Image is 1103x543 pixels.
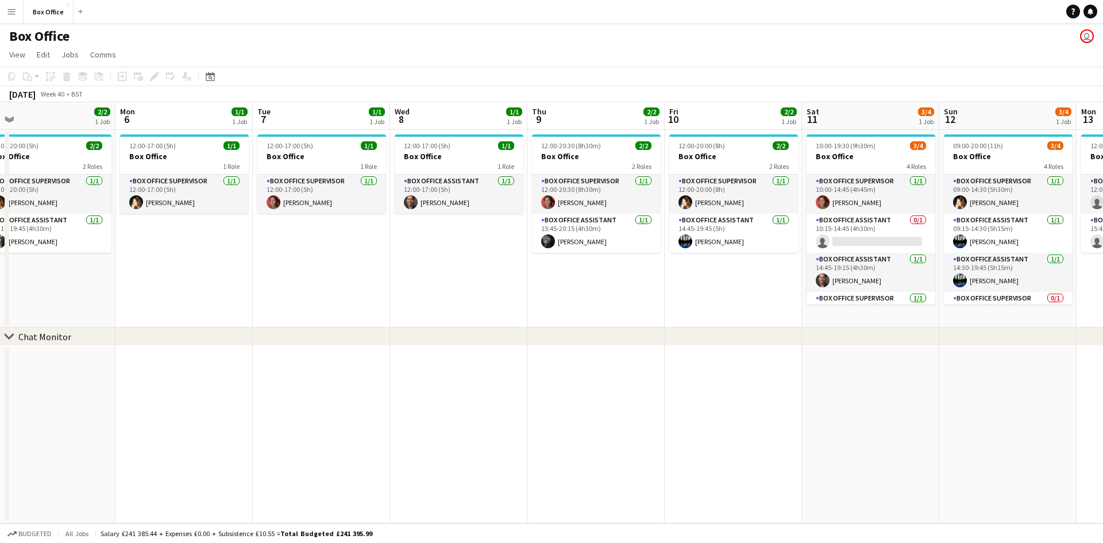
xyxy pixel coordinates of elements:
app-card-role: Box Office Supervisor1/112:00-17:00 (5h)[PERSON_NAME] [120,175,249,214]
span: 12:00-20:30 (8h30m) [541,141,601,150]
app-card-role: Box Office Supervisor1/110:00-14:45 (4h45m)[PERSON_NAME] [807,175,935,214]
span: Thu [532,106,546,117]
app-job-card: 12:00-20:30 (8h30m)2/2Box Office2 RolesBox Office Supervisor1/112:00-20:30 (8h30m)[PERSON_NAME]Bo... [532,134,661,253]
span: 7 [256,113,271,126]
app-card-role: Box Office Assistant1/109:15-14:30 (5h15m)[PERSON_NAME] [944,214,1073,253]
span: 09:00-20:00 (11h) [953,141,1003,150]
app-card-role: Box Office Supervisor1/109:00-14:30 (5h30m)[PERSON_NAME] [944,175,1073,214]
span: 1 Role [360,162,377,171]
app-card-role: Box Office Supervisor1/112:00-20:00 (8h)[PERSON_NAME] [669,175,798,214]
span: 8 [393,113,410,126]
h3: Box Office [395,151,523,161]
app-card-role: Box Office Assistant1/114:45-19:45 (5h)[PERSON_NAME] [669,214,798,253]
app-job-card: 09:00-20:00 (11h)3/4Box Office4 RolesBox Office Supervisor1/109:00-14:30 (5h30m)[PERSON_NAME]Box ... [944,134,1073,305]
span: Jobs [61,49,79,60]
div: BST [71,90,83,98]
app-card-role: Box Office Supervisor1/114:45-19:30 (4h45m) [807,292,935,331]
span: 1/1 [232,107,248,116]
app-card-role: Box Office Assistant1/114:30-19:45 (5h15m)[PERSON_NAME] [944,253,1073,292]
span: Mon [1081,106,1096,117]
span: 1 Role [497,162,514,171]
span: 2/2 [773,141,789,150]
div: Chat Monitor [18,331,71,342]
div: [DATE] [9,88,36,100]
span: 6 [118,113,135,126]
span: Wed [395,106,410,117]
span: 2 Roles [83,162,102,171]
div: 1 Job [232,117,247,126]
div: 1 Job [95,117,110,126]
app-job-card: 12:00-20:00 (8h)2/2Box Office2 RolesBox Office Supervisor1/112:00-20:00 (8h)[PERSON_NAME]Box Offi... [669,134,798,253]
span: Tue [257,106,271,117]
app-job-card: 12:00-17:00 (5h)1/1Box Office1 RoleBox Office Supervisor1/112:00-17:00 (5h)[PERSON_NAME] [120,134,249,214]
app-card-role: Box Office Supervisor0/114:30-20:00 (5h30m) [944,292,1073,331]
a: Comms [86,47,121,62]
app-card-role: Box Office Supervisor1/112:00-17:00 (5h)[PERSON_NAME] [257,175,386,214]
a: View [5,47,30,62]
span: 9 [530,113,546,126]
h3: Box Office [669,151,798,161]
span: 2/2 [643,107,660,116]
h3: Box Office [257,151,386,161]
button: Budgeted [6,527,53,540]
span: Budgeted [18,530,52,538]
h3: Box Office [944,151,1073,161]
span: 2 Roles [769,162,789,171]
h3: Box Office [807,151,935,161]
span: 2/2 [94,107,110,116]
span: 4 Roles [1044,162,1063,171]
div: 1 Job [1056,117,1071,126]
div: 1 Job [507,117,522,126]
span: Sun [944,106,958,117]
app-card-role: Box Office Supervisor1/112:00-20:30 (8h30m)[PERSON_NAME] [532,175,661,214]
span: 1/1 [498,141,514,150]
button: Box Office [24,1,74,23]
span: View [9,49,25,60]
span: 2/2 [635,141,651,150]
div: 1 Job [369,117,384,126]
span: 11 [805,113,819,126]
app-job-card: 12:00-17:00 (5h)1/1Box Office1 RoleBox Office Supervisor1/112:00-17:00 (5h)[PERSON_NAME] [257,134,386,214]
span: 3/4 [1047,141,1063,150]
span: 10 [668,113,678,126]
span: 3/4 [910,141,926,150]
span: 1 Role [223,162,240,171]
app-card-role: Box Office Assistant1/112:00-17:00 (5h)[PERSON_NAME] [395,175,523,214]
span: Mon [120,106,135,117]
div: Salary £241 385.44 + Expenses £0.00 + Subsistence £10.55 = [101,529,372,538]
span: Edit [37,49,50,60]
span: 13 [1079,113,1096,126]
app-job-card: 12:00-17:00 (5h)1/1Box Office1 RoleBox Office Assistant1/112:00-17:00 (5h)[PERSON_NAME] [395,134,523,214]
span: 1/1 [361,141,377,150]
div: 1 Job [919,117,934,126]
app-card-role: Box Office Assistant1/114:45-19:15 (4h30m)[PERSON_NAME] [807,253,935,292]
span: 1/1 [369,107,385,116]
span: Week 40 [38,90,67,98]
app-card-role: Box Office Assistant1/115:45-20:15 (4h30m)[PERSON_NAME] [532,214,661,253]
span: All jobs [63,529,91,538]
a: Edit [32,47,55,62]
span: 12:00-20:00 (8h) [678,141,725,150]
span: 3/4 [1055,107,1071,116]
app-job-card: 10:00-19:30 (9h30m)3/4Box Office4 RolesBox Office Supervisor1/110:00-14:45 (4h45m)[PERSON_NAME]Bo... [807,134,935,305]
span: Total Budgeted £241 395.99 [280,529,372,538]
h3: Box Office [120,151,249,161]
h3: Box Office [532,151,661,161]
span: 2/2 [781,107,797,116]
app-card-role: Box Office Assistant0/110:15-14:45 (4h30m) [807,214,935,253]
span: 2/2 [86,141,102,150]
span: 1/1 [223,141,240,150]
span: 12:00-17:00 (5h) [404,141,450,150]
span: 2 Roles [632,162,651,171]
span: Fri [669,106,678,117]
span: 12:00-17:00 (5h) [267,141,313,150]
app-user-avatar: Millie Haldane [1080,29,1094,43]
span: 10:00-19:30 (9h30m) [816,141,876,150]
